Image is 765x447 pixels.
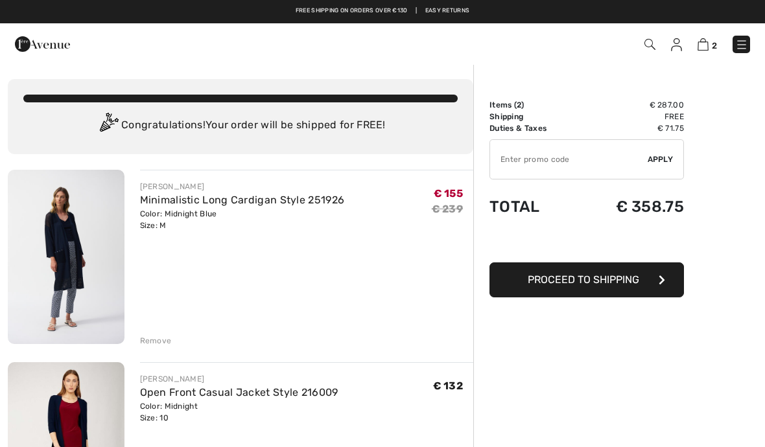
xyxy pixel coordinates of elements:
[95,113,121,139] img: Congratulation2.svg
[15,31,70,57] img: 1ère Avenue
[416,6,417,16] span: |
[644,39,655,50] img: Search
[578,185,684,229] td: € 358.75
[489,122,578,134] td: Duties & Taxes
[489,111,578,122] td: Shipping
[140,335,172,347] div: Remove
[712,41,717,51] span: 2
[140,400,338,424] div: Color: Midnight Size: 10
[648,154,674,165] span: Apply
[489,262,684,297] button: Proceed to Shipping
[433,380,464,392] span: € 132
[140,208,345,231] div: Color: Midnight Blue Size: M
[489,229,684,258] iframe: PayPal
[15,37,70,49] a: 1ère Avenue
[140,194,345,206] a: Minimalistic Long Cardigan Style 251926
[698,36,717,52] a: 2
[296,6,408,16] a: Free shipping on orders over €130
[578,122,684,134] td: € 71.75
[23,113,458,139] div: Congratulations! Your order will be shipped for FREE!
[528,273,639,286] span: Proceed to Shipping
[578,111,684,122] td: Free
[434,187,464,200] span: € 155
[578,99,684,111] td: € 287.00
[489,99,578,111] td: Items ( )
[140,386,338,398] a: Open Front Casual Jacket Style 216009
[425,6,470,16] a: Easy Returns
[432,203,464,215] s: € 239
[517,100,521,109] span: 2
[735,38,748,51] img: Menu
[698,38,709,51] img: Shopping Bag
[140,181,345,192] div: [PERSON_NAME]
[671,38,682,51] img: My Info
[140,373,338,385] div: [PERSON_NAME]
[489,185,578,229] td: Total
[8,170,124,344] img: Minimalistic Long Cardigan Style 251926
[490,140,648,179] input: Promo code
